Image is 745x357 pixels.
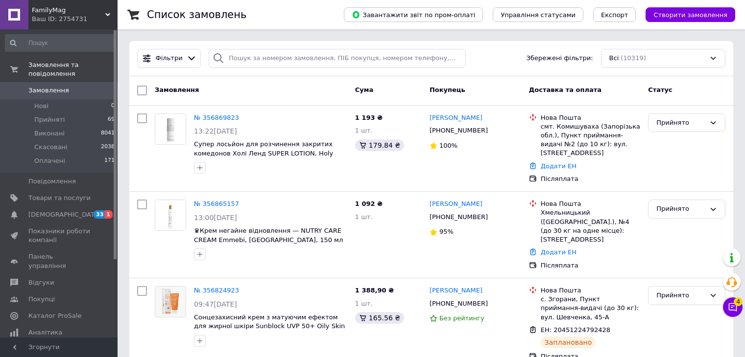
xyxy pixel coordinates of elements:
a: № 356865157 [194,200,239,207]
a: Фото товару [155,286,186,317]
span: 1 шт. [355,213,373,221]
span: Фільтри [156,54,183,63]
span: (10319) [621,54,646,62]
span: 1 092 ₴ [355,200,383,207]
div: Післяплата [541,175,640,183]
div: Хмельницький ([GEOGRAPHIC_DATA].), №4 (до 30 кг на одне місце): [STREET_ADDRESS] [541,208,640,244]
span: Cума [355,86,373,93]
span: Завантажити звіт по пром-оплаті [352,10,475,19]
div: [PHONE_NUMBER] [428,297,490,310]
div: Ваш ID: 2754731 [32,15,118,23]
a: № 356869823 [194,114,239,121]
span: Експорт [601,11,628,19]
a: Створити замовлення [636,11,735,18]
span: 13:22[DATE] [194,127,237,135]
span: Замовлення [155,86,199,93]
button: Завантажити звіт по пром-оплаті [344,7,483,22]
div: [PHONE_NUMBER] [428,211,490,223]
div: [PHONE_NUMBER] [428,124,490,137]
span: Покупець [430,86,465,93]
span: 4 [734,297,743,306]
span: Замовлення та повідомлення [28,61,118,78]
span: Прийняті [34,115,65,124]
span: 171 [104,156,115,165]
div: Прийнято [656,204,705,214]
a: [PERSON_NAME] [430,113,482,123]
a: [PERSON_NAME] [430,200,482,209]
span: Каталог ProSale [28,312,81,320]
input: Пошук за номером замовлення, ПІБ покупця, номером телефону, Email, номером накладної [209,49,466,68]
button: Експорт [593,7,636,22]
span: Замовлення [28,86,69,95]
span: Збережені фільтри: [527,54,593,63]
span: 95% [439,228,454,235]
img: Фото товару [155,200,186,230]
span: Повідомлення [28,177,76,186]
span: Показники роботи компанії [28,227,91,245]
span: Покупці [28,295,55,304]
span: 1 шт. [355,127,373,134]
a: № 356824923 [194,287,239,294]
span: 1 [105,210,113,219]
span: 09:47[DATE] [194,300,237,308]
div: смт. Комишуваха (Запорізька обл.), Пункт приймання-видачі №2 (до 10 кг): вул. [STREET_ADDRESS] [541,122,640,158]
span: 1 388,90 ₴ [355,287,394,294]
span: Статус [648,86,673,93]
span: 2038 [101,143,115,152]
div: Заплановано [541,336,596,348]
span: ЕН: 20451224792428 [541,326,610,334]
span: Доставка та оплата [529,86,601,93]
input: Пошук [5,34,116,52]
div: Нова Пошта [541,200,640,208]
button: Управління статусами [493,7,583,22]
button: Чат з покупцем4 [723,297,743,317]
span: 100% [439,142,457,149]
img: Фото товару [155,287,186,317]
span: 69 [108,115,115,124]
span: [DEMOGRAPHIC_DATA] [28,210,101,219]
span: 0 [111,102,115,111]
div: Прийнято [656,290,705,301]
span: Панель управління [28,252,91,270]
span: Скасовані [34,143,68,152]
span: FamilyMag [32,6,105,15]
span: 8041 [101,129,115,138]
span: Відгуки [28,278,54,287]
a: Додати ЕН [541,162,577,170]
a: Фото товару [155,113,186,145]
span: Оплачені [34,156,65,165]
a: [PERSON_NAME] [430,286,482,295]
a: Супер лосьйон для розчинення закритих комедонов Холі Ленд SUPER LOTION, Holy Land 125 мл [194,140,333,166]
div: Післяплата [541,261,640,270]
div: 165.56 ₴ [355,312,404,324]
span: Виконані [34,129,65,138]
img: Фото товару [155,114,186,144]
span: 33 [94,210,105,219]
a: Сонцезахисний крем з матуючим ефектом для жирної шкіри Sunblock UVP 50+ Oily Skin INNOAESTHETICS ... [194,313,345,339]
div: Нова Пошта [541,286,640,295]
a: ♛Крем негайне відновлення — NUTRY CARE CREAM Emmebi, [GEOGRAPHIC_DATA], 150 мл [194,227,343,244]
div: с. Згорани, Пункт приймання-видачі (до 30 кг): вул. Шевченка, 45-А [541,295,640,322]
span: Без рейтингу [439,314,484,322]
button: Створити замовлення [646,7,735,22]
h1: Список замовлень [147,9,246,21]
div: Нова Пошта [541,113,640,122]
div: 179.84 ₴ [355,139,404,151]
span: Всі [609,54,619,63]
span: 1 193 ₴ [355,114,383,121]
span: Товари та послуги [28,194,91,202]
span: Створити замовлення [653,11,727,19]
div: Прийнято [656,118,705,128]
span: 13:00[DATE] [194,214,237,222]
span: 1 шт. [355,300,373,307]
span: Аналітика [28,328,62,337]
a: Додати ЕН [541,248,577,256]
span: Управління статусами [501,11,576,19]
span: Нові [34,102,48,111]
